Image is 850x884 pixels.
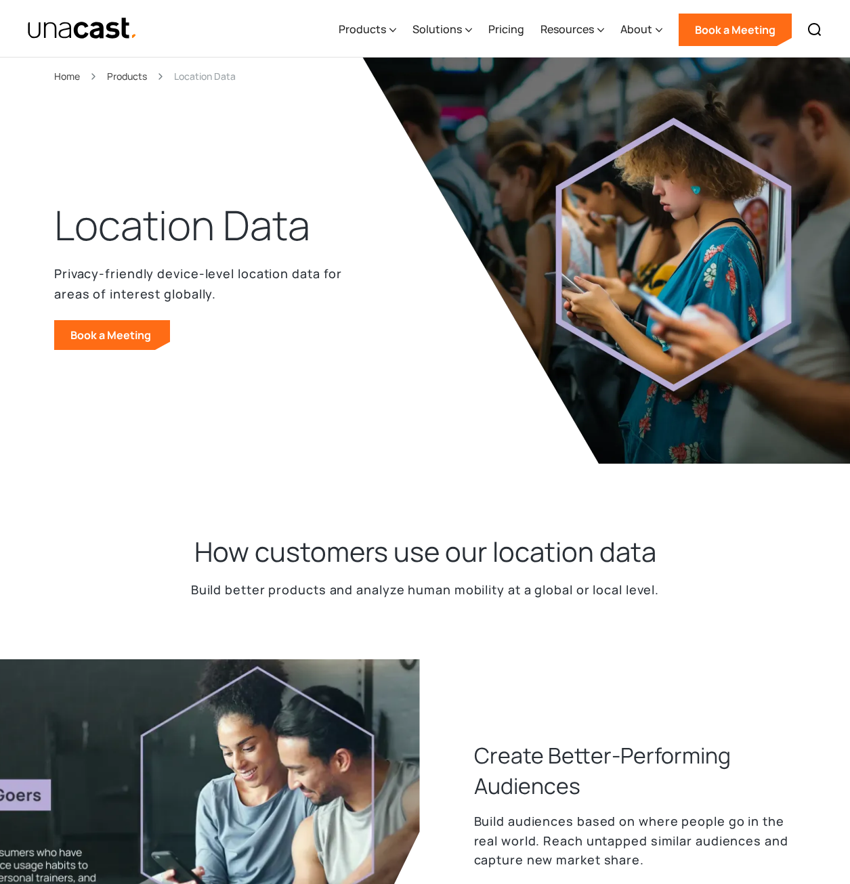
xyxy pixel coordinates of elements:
[620,2,662,58] div: About
[807,22,823,38] img: Search icon
[474,812,796,870] p: Build audiences based on where people go in the real world. Reach untapped similar audiences and ...
[540,2,604,58] div: Resources
[107,68,147,84] a: Products
[54,320,170,350] a: Book a Meeting
[488,2,524,58] a: Pricing
[174,68,236,84] div: Location Data
[339,21,386,37] div: Products
[191,580,659,600] p: Build better products and analyze human mobility at a global or local level.
[412,2,472,58] div: Solutions
[620,21,652,37] div: About
[54,263,371,304] p: Privacy-friendly device-level location data for areas of interest globally.
[27,17,137,41] a: home
[474,741,796,800] h3: Create Better-Performing Audiences
[27,17,137,41] img: Unacast text logo
[54,68,80,84] a: Home
[194,534,656,569] h2: How customers use our location data
[412,21,462,37] div: Solutions
[540,21,594,37] div: Resources
[679,14,792,46] a: Book a Meeting
[54,198,310,252] h1: Location Data
[339,2,396,58] div: Products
